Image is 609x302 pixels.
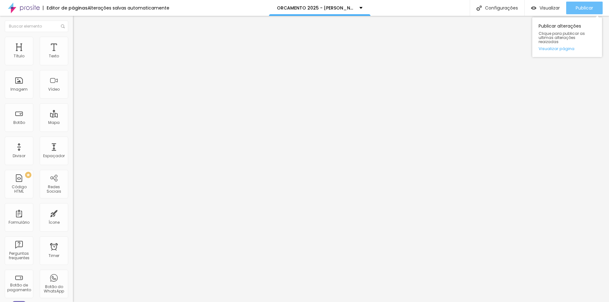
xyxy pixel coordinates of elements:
[43,154,65,158] div: Espaçador
[6,185,31,194] div: Código HTML
[14,54,24,58] div: Título
[88,6,169,10] div: Alterações salvas automaticamente
[5,21,68,32] input: Buscar elemento
[6,251,31,260] div: Perguntas frequentes
[10,87,28,92] div: Imagem
[525,2,566,14] button: Visualizar
[539,31,596,44] span: Clique para publicar as ultimas alterações reaizadas
[566,2,603,14] button: Publicar
[13,154,25,158] div: Divisor
[49,254,59,258] div: Timer
[532,17,602,57] div: Publicar alterações
[540,5,560,10] span: Visualizar
[48,87,60,92] div: Vídeo
[9,220,29,225] div: Formulário
[539,47,596,51] a: Visualizar página
[43,6,88,10] div: Editor de páginas
[476,5,482,11] img: Icone
[6,283,31,292] div: Botão de pagamento
[41,185,66,194] div: Redes Sociais
[576,5,593,10] span: Publicar
[48,120,60,125] div: Mapa
[61,24,65,28] img: Icone
[41,285,66,294] div: Botão do WhatsApp
[49,54,59,58] div: Texto
[277,6,355,10] p: ORCAMENTO 2025 - [PERSON_NAME]
[13,120,25,125] div: Botão
[49,220,60,225] div: Ícone
[531,5,536,11] img: view-1.svg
